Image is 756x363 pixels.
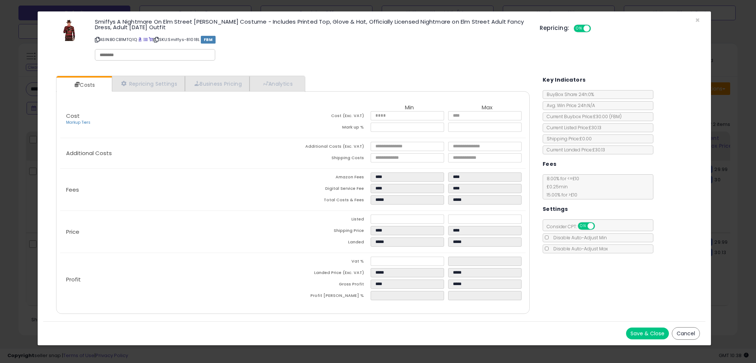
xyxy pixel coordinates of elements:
p: Profit [60,277,293,282]
p: Cost [60,113,293,126]
td: Vat % [293,257,371,268]
p: ASIN: B0CB1MTQ1Q | SKU: Smiffys-81018L [95,34,529,45]
th: Min [371,105,448,111]
a: BuyBox page [138,37,142,42]
td: Digital Service Fee [293,184,371,195]
span: £0.25 min [543,184,568,190]
span: Avg. Win Price 24h: N/A [543,102,595,109]
a: Analytics [250,76,304,91]
span: ON [575,25,584,32]
button: Cancel [672,327,700,340]
a: Repricing Settings [112,76,185,91]
h3: Smiffys A Nightmare On Elm Street [PERSON_NAME] Costume - Includes Printed Top, Glove & Hat, Offi... [95,19,529,30]
span: OFF [590,25,602,32]
span: OFF [594,223,605,229]
span: ( FBM ) [609,113,622,120]
p: Fees [60,187,293,193]
img: 412NB23TYfL._SL60_.jpg [61,19,78,41]
td: Total Costs & Fees [293,195,371,207]
span: FBM [201,36,216,44]
td: Additional Costs (Exc. VAT) [293,142,371,153]
span: Shipping Price: £0.00 [543,136,592,142]
td: Profit [PERSON_NAME] % [293,291,371,302]
h5: Repricing: [540,25,569,31]
span: BuyBox Share 24h: 0% [543,91,594,97]
h5: Fees [543,160,557,169]
a: Markup Tiers [66,120,90,125]
span: Disable Auto-Adjust Min [550,234,607,241]
span: 8.00 % for <= £10 [543,175,579,198]
span: × [695,15,700,25]
td: Listed [293,215,371,226]
span: Current Landed Price: £30.13 [543,147,605,153]
td: Cost (Exc. VAT) [293,111,371,123]
td: Shipping Price [293,226,371,237]
td: Amazon Fees [293,172,371,184]
button: Save & Close [626,328,669,339]
td: Gross Profit [293,280,371,291]
p: Price [60,229,293,235]
span: Current Listed Price: £30.13 [543,124,601,131]
td: Landed Price (Exc. VAT) [293,268,371,280]
span: £30.00 [593,113,622,120]
span: Consider CPT: [543,223,605,230]
a: All offer listings [144,37,148,42]
span: 15.00 % for > £10 [543,192,577,198]
a: Business Pricing [185,76,250,91]
th: Max [448,105,526,111]
td: Shipping Costs [293,153,371,165]
td: Landed [293,237,371,249]
a: Your listing only [149,37,153,42]
span: ON [578,223,588,229]
td: Mark up % [293,123,371,134]
p: Additional Costs [60,150,293,156]
span: Disable Auto-Adjust Max [550,246,608,252]
h5: Settings [543,205,568,214]
span: Current Buybox Price: [543,113,622,120]
h5: Key Indicators [543,75,586,85]
a: Costs [56,78,111,92]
